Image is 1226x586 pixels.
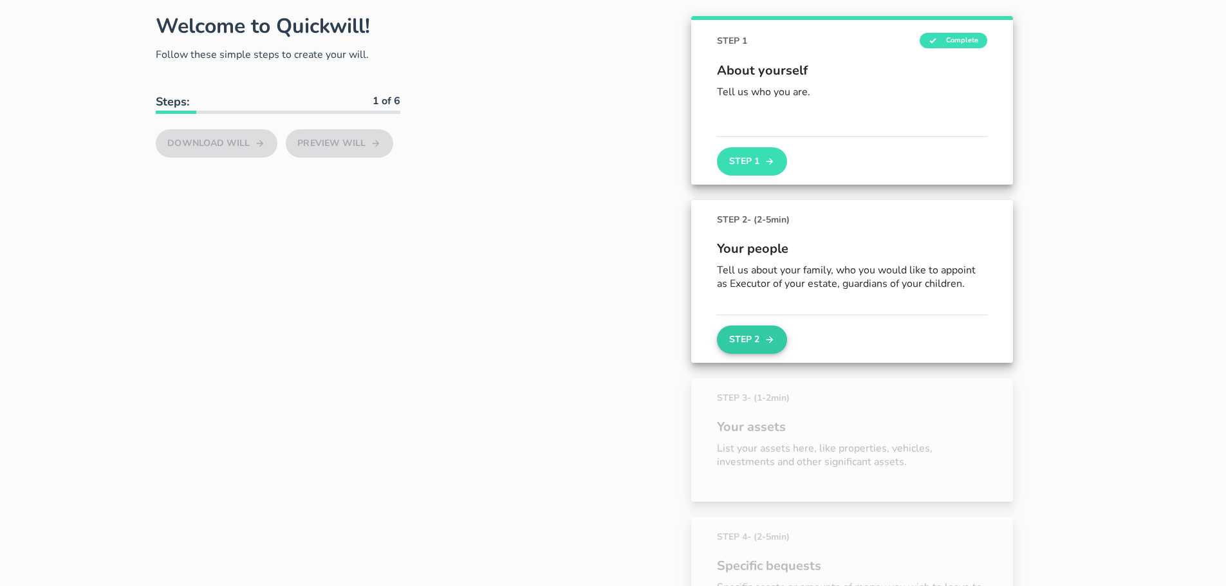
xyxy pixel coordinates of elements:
p: Follow these simple steps to create your will. [156,47,400,62]
b: Steps: [156,94,189,109]
span: - (2-5min) [747,214,790,226]
span: STEP 2 [717,213,790,226]
button: Step 1 [717,147,786,176]
h1: Welcome to Quickwill! [156,12,370,40]
span: STEP 1 [717,34,747,48]
span: About yourself [717,61,987,80]
p: List your assets here, like properties, vehicles, investments and other significant assets. [717,442,987,469]
span: STEP 4 [717,530,790,544]
span: Complete [920,33,987,48]
span: Your assets [717,417,987,437]
button: Step 2 [717,325,786,354]
button: Download Will [156,129,277,158]
p: Tell us who you are. [717,86,987,99]
p: Tell us about your family, who you would like to appoint as Executor of your estate, guardians of... [717,264,987,291]
b: 1 of 6 [373,94,400,108]
span: - (1-2min) [747,392,790,404]
span: STEP 3 [717,391,790,405]
span: Specific bequests [717,556,987,576]
span: Your people [717,239,987,259]
button: Preview Will [286,129,393,158]
span: - (2-5min) [747,531,790,543]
